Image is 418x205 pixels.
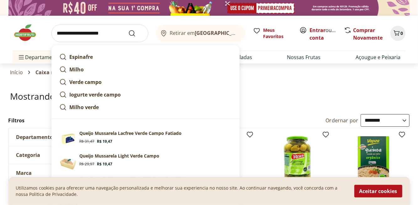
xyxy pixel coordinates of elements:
[69,91,121,98] strong: Iogurte verde campo
[16,152,40,158] span: Categoria
[353,27,383,41] a: Comprar Novamente
[59,130,77,148] img: Queijo Mussarela Lacfree Verde Campo Fatiado
[59,153,77,170] img: Queijo Mussarela Light Verde Campo
[97,162,112,167] span: R$ 19,47
[18,50,63,65] span: Departamentos
[16,134,53,140] span: Departamento
[18,50,25,65] button: Menu
[57,63,234,76] a: Milho
[69,66,84,73] strong: Milho
[35,69,81,75] span: Caixa milho verde
[69,79,102,86] strong: Verde campo
[79,153,159,159] p: Queijo Mussarela Light Verde Campo
[263,27,292,40] span: Meus Favoritos
[267,133,327,193] img: Azeitona Verde Descaroçada Gordal Raiola 420G
[390,26,405,41] button: Carrinho
[57,101,234,114] a: Milho verde
[354,185,402,197] button: Aceitar cookies
[287,53,320,61] a: Nossas Frutas
[57,76,234,88] a: Verde campo
[79,139,94,144] span: R$ 31,47
[400,30,403,36] span: 0
[9,146,103,164] button: Categoria
[156,25,246,42] button: Retirar em[GEOGRAPHIC_DATA]/[GEOGRAPHIC_DATA]
[57,51,234,63] a: Espinafre
[57,173,234,196] a: Shake Natural 14g Whey Caramelo Verde Campo 250mlSHAKE 14 WHEY CARAMELO VERDE CAMPO 250MLR$ 7,99R...
[59,175,77,193] img: Shake Natural 14g Whey Caramelo Verde Campo 250ml
[356,53,400,61] a: Açougue e Peixaria
[97,139,112,144] span: R$ 19,47
[57,128,234,150] a: Queijo Mussarela Lacfree Verde Campo FatiadoQueijo Mussarela Lacfree Verde Campo FatiadoR$ 31,47R...
[10,69,23,75] a: Início
[9,164,103,182] button: Marca
[13,23,44,42] img: Hortifruti
[69,104,99,111] strong: Milho verde
[253,27,292,40] a: Meus Favoritos
[16,185,347,197] p: Utilizamos cookies para oferecer uma navegação personalizada e melhorar sua experiencia no nosso ...
[310,27,325,34] a: Entrar
[344,133,403,193] img: Quinoa Cozida No Vapor Orgânica Vapza Caixa 250G
[326,117,358,124] label: Ordernar por
[310,26,337,42] span: ou
[69,53,93,60] strong: Espinafre
[51,25,148,42] input: search
[79,175,188,182] p: SHAKE 14 WHEY CARAMELO VERDE CAMPO 250ML
[128,30,143,37] button: Submit Search
[195,30,301,36] b: [GEOGRAPHIC_DATA]/[GEOGRAPHIC_DATA]
[79,162,94,167] span: R$ 29,97
[10,91,408,101] h1: Mostrando resultados para:
[79,130,182,136] p: Queijo Mussarela Lacfree Verde Campo Fatiado
[310,27,344,41] a: Criar conta
[57,88,234,101] a: Iogurte verde campo
[170,30,239,36] span: Retirar em
[8,114,103,127] h2: Filtros
[57,150,234,173] a: Queijo Mussarela Light Verde CampoQueijo Mussarela Light Verde CampoR$ 29,97R$ 19,47
[16,170,32,176] span: Marca
[9,128,103,146] button: Departamento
